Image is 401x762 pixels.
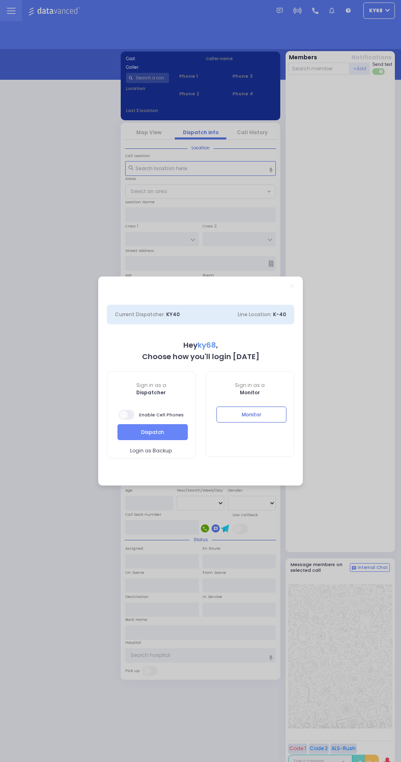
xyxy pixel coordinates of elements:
span: Line Location: [238,311,272,318]
button: Monitor [216,407,287,422]
a: Close [290,284,294,288]
span: Sign in as a [206,382,294,389]
span: Login as Backup [130,447,172,454]
b: Choose how you'll login [DATE] [142,351,259,362]
button: Dispatch [117,424,188,440]
span: Sign in as a [107,382,195,389]
span: KY40 [166,311,180,318]
b: Monitor [240,389,260,396]
b: Dispatcher [136,389,166,396]
span: ky68 [198,340,216,350]
span: Current Dispatcher: [115,311,165,318]
span: Enable Cell Phones [119,409,184,420]
span: K-40 [273,311,286,318]
b: Hey , [183,340,218,350]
